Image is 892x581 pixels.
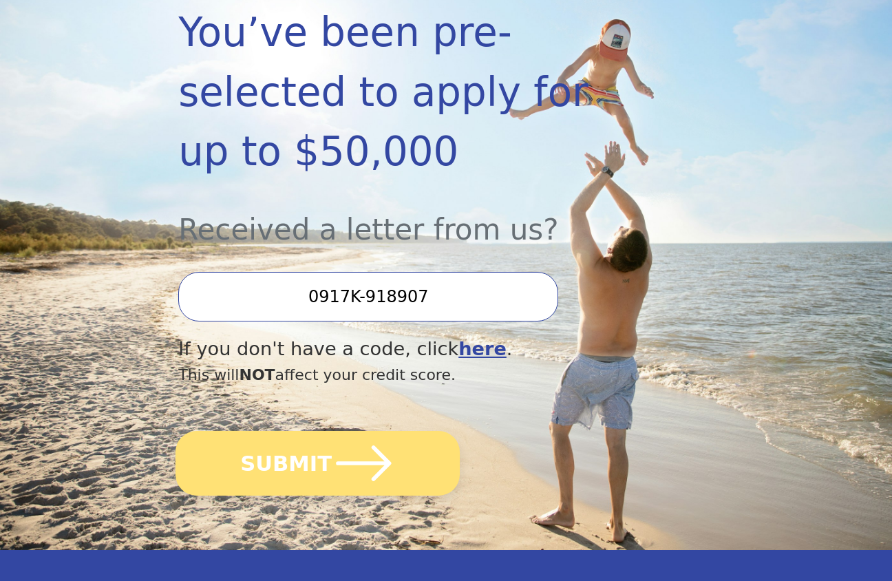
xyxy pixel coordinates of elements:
[178,182,633,251] div: Received a letter from us?
[176,431,460,496] button: SUBMIT
[178,363,633,386] div: This will affect your credit score.
[178,3,633,182] div: You’ve been pre-selected to apply for up to $50,000
[239,366,275,383] span: NOT
[458,338,507,359] a: here
[178,272,558,321] input: Enter your Offer Code:
[178,335,633,363] div: If you don't have a code, click .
